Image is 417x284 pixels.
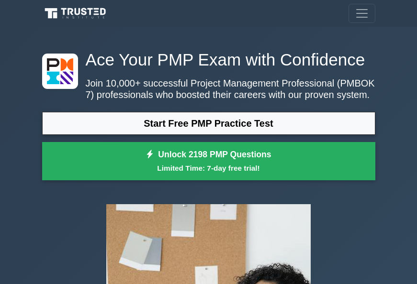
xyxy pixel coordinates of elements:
[42,50,375,70] h1: Ace Your PMP Exam with Confidence
[42,77,375,100] p: Join 10,000+ successful Project Management Professional (PMBOK 7) professionals who boosted their...
[54,163,363,174] small: Limited Time: 7-day free trial!
[42,112,375,135] a: Start Free PMP Practice Test
[42,142,375,180] a: Unlock 2198 PMP QuestionsLimited Time: 7-day free trial!
[349,4,375,23] button: Toggle navigation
